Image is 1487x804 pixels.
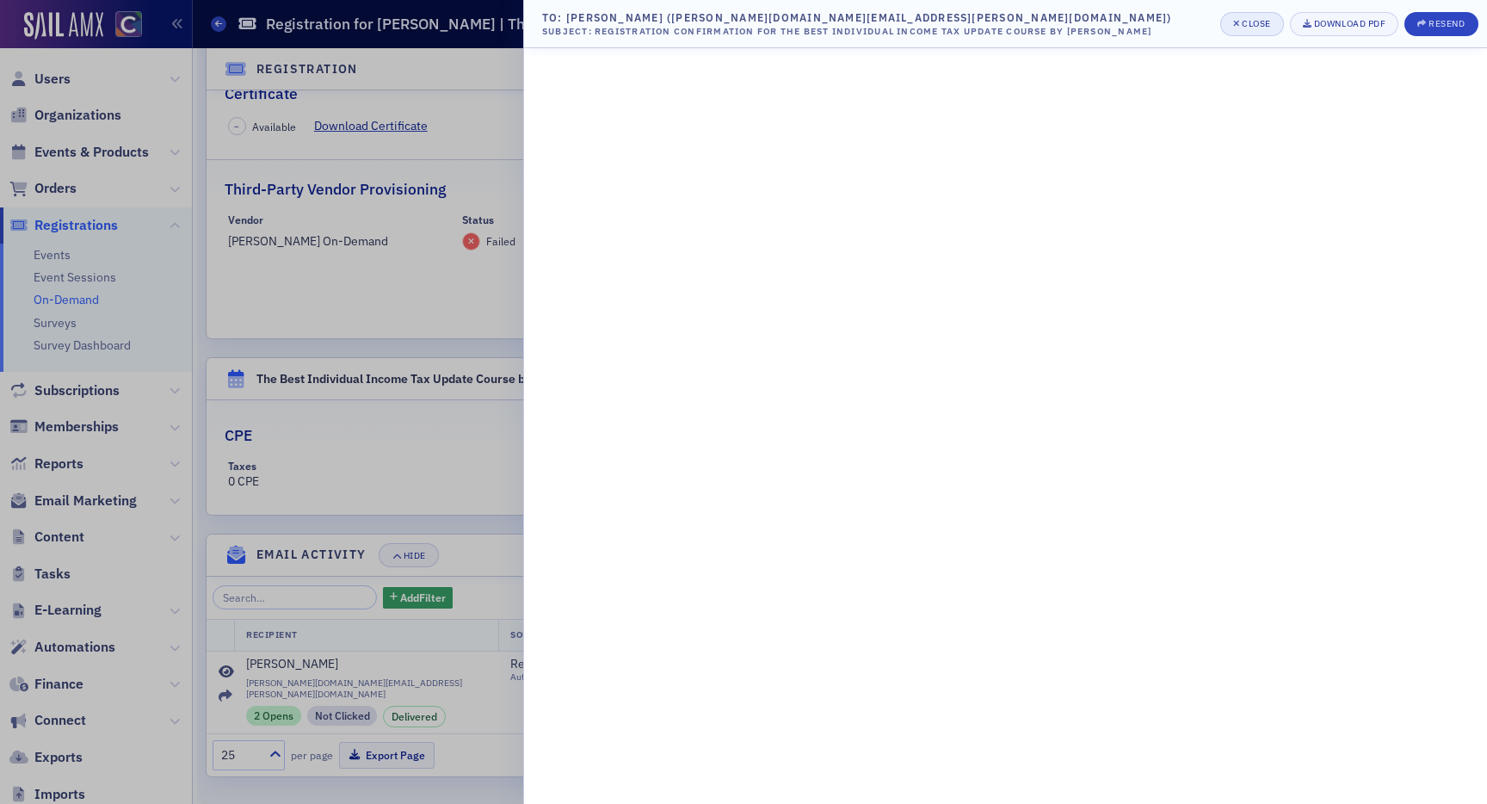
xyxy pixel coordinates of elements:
div: Download PDF [1314,19,1385,28]
button: Close [1220,12,1284,36]
div: Close [1242,19,1271,28]
div: To: [PERSON_NAME] ([PERSON_NAME][DOMAIN_NAME][EMAIL_ADDRESS][PERSON_NAME][DOMAIN_NAME]) [542,9,1172,25]
div: Resend [1428,19,1465,28]
a: Download PDF [1290,12,1398,36]
button: Resend [1404,12,1478,36]
div: Subject: Registration Confirmation for The Best Individual Income Tax Update Course by [PERSON_NAME] [542,25,1172,39]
